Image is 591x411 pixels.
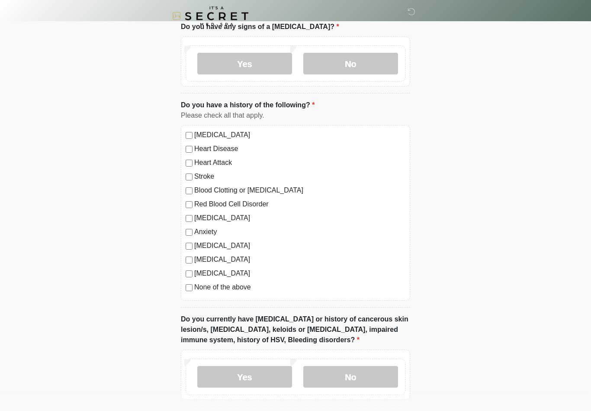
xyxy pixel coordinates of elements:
[186,243,193,250] input: [MEDICAL_DATA]
[186,132,193,139] input: [MEDICAL_DATA]
[194,213,405,224] label: [MEDICAL_DATA]
[172,6,248,26] img: It's A Secret Med Spa Logo
[181,100,315,111] label: Do you have a history of the following?
[194,199,405,210] label: Red Blood Cell Disorder
[303,366,398,388] label: No
[186,257,193,264] input: [MEDICAL_DATA]
[181,111,410,121] div: Please check all that apply.
[186,146,193,153] input: Heart Disease
[197,366,292,388] label: Yes
[186,202,193,209] input: Red Blood Cell Disorder
[197,53,292,75] label: Yes
[181,315,410,346] label: Do you currently have [MEDICAL_DATA] or history of cancerous skin lesion/s, [MEDICAL_DATA], keloi...
[186,188,193,195] input: Blood Clotting or [MEDICAL_DATA]
[186,215,193,222] input: [MEDICAL_DATA]
[194,144,405,154] label: Heart Disease
[194,158,405,168] label: Heart Attack
[194,283,405,293] label: None of the above
[186,285,193,292] input: None of the above
[186,174,193,181] input: Stroke
[194,255,405,265] label: [MEDICAL_DATA]
[186,271,193,278] input: [MEDICAL_DATA]
[194,241,405,251] label: [MEDICAL_DATA]
[194,130,405,141] label: [MEDICAL_DATA]
[303,53,398,75] label: No
[194,227,405,238] label: Anxiety
[194,172,405,182] label: Stroke
[194,269,405,279] label: [MEDICAL_DATA]
[186,160,193,167] input: Heart Attack
[186,229,193,236] input: Anxiety
[194,186,405,196] label: Blood Clotting or [MEDICAL_DATA]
